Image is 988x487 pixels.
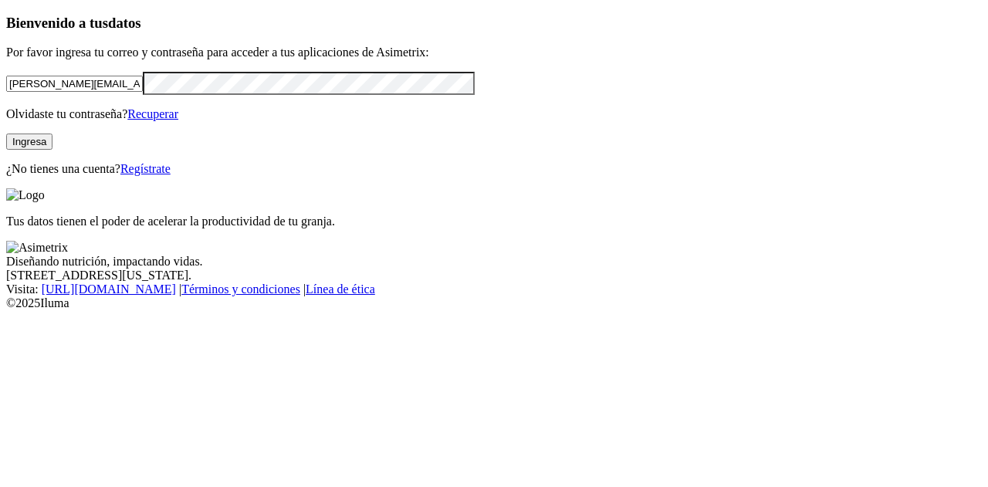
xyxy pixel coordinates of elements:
[127,107,178,120] a: Recuperar
[6,107,982,121] p: Olvidaste tu contraseña?
[6,46,982,59] p: Por favor ingresa tu correo y contraseña para acceder a tus aplicaciones de Asimetrix:
[6,215,982,228] p: Tus datos tienen el poder de acelerar la productividad de tu granja.
[108,15,141,31] span: datos
[120,162,171,175] a: Regístrate
[6,162,982,176] p: ¿No tienes una cuenta?
[6,188,45,202] img: Logo
[6,241,68,255] img: Asimetrix
[42,282,176,296] a: [URL][DOMAIN_NAME]
[181,282,300,296] a: Términos y condiciones
[6,269,982,282] div: [STREET_ADDRESS][US_STATE].
[6,76,143,92] input: Tu correo
[306,282,375,296] a: Línea de ética
[6,255,982,269] div: Diseñando nutrición, impactando vidas.
[6,282,982,296] div: Visita : | |
[6,134,52,150] button: Ingresa
[6,296,982,310] div: © 2025 Iluma
[6,15,982,32] h3: Bienvenido a tus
